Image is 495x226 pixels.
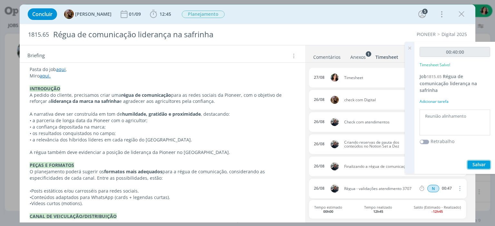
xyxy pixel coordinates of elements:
img: T [331,74,339,82]
img: M [331,185,339,193]
div: 26/08 [314,142,325,146]
p: A pedido do cliente, precisamos criar uma para as redes sociais da Pioneer, com o objetivo de ref... [30,92,295,105]
strong: CANAL DE VEICULAÇÃO/DISTRIBUIÇÃO [30,213,117,219]
strong: humildade, gratidão e proximidade [122,111,201,117]
img: M [331,162,339,170]
p: Pasta do job . [30,66,295,73]
img: M [331,140,339,148]
div: 27/08 [314,75,325,80]
span: Saldo (Estimado - Realizado) [414,205,461,213]
p: • a confiança depositada na marca; [30,124,295,130]
a: aqui. [40,73,51,79]
p: Vídeos curtos (motions). [30,200,295,207]
button: Concluir [28,8,57,20]
div: Anexos [350,54,366,60]
p: Posts estáticos e/ou carrosséis para redes sociais. [30,188,295,194]
p: Miro [30,73,295,79]
div: 01/09 [129,12,142,16]
span: [PERSON_NAME] [75,12,112,16]
p: • os resultados conquistados no campo; [30,130,295,137]
strong: liderança da marca na safrinha [51,98,119,104]
span: • [30,200,31,206]
div: dialog [20,5,475,222]
span: Salvar [472,161,486,167]
button: Salvar [468,161,490,169]
span: Criando reservas de pauta dos conteúdos no Notion Set a Dez [342,140,419,148]
span: 1815.65 [28,31,49,38]
span: Planejamento [182,11,225,18]
button: 12:45 [148,9,173,19]
button: A[PERSON_NAME] [64,9,112,19]
span: Briefing [27,52,45,60]
a: Timesheet [375,51,399,60]
span: 12:45 [160,11,171,17]
span: Finalizando a régua de comunicação [342,165,419,168]
span: N [427,185,439,192]
span: Concluir [32,12,53,17]
a: Comentários [313,51,341,60]
strong: régua de comunicação [121,92,171,98]
div: Régua de comunicação liderança na safrinha [50,27,281,42]
b: 12h45 [373,209,383,214]
a: Digital 2025 [442,31,467,37]
a: Job1815.65Régua de comunicação liderança na safrinha [420,73,477,93]
strong: INTRODUÇÃO [30,86,60,92]
span: Check com atendimentos [342,120,419,124]
strong: PEÇAS E FORMATOS [30,162,74,168]
b: -12h45 [432,209,443,214]
div: 26/08 [314,120,325,124]
span: 1815.65 [427,74,442,79]
b: 00h00 [323,209,333,214]
div: 5 [422,9,428,14]
span: Tempo estimado [314,205,342,213]
button: Planejamento [181,10,225,18]
span: Régua - validações atendimento 3707 [342,187,419,191]
a: PIONEER [417,31,436,37]
button: 5 [417,9,427,19]
div: 00:47 [442,186,452,191]
p: Timesheet Salvo! [420,62,450,68]
div: Adicionar tarefa [420,99,490,104]
p: Conteúdos adaptados para WhatsApp (cards + legendas curtas). [30,194,295,201]
span: Régua de comunicação liderança na safrinha [420,73,477,93]
img: A [331,96,339,104]
span: check com Digital [342,98,419,102]
label: Retrabalho [431,138,454,145]
img: M [331,118,339,126]
p: A régua também deve evidenciar a posição de liderança da Pioneer no [GEOGRAPHIC_DATA]. [30,149,295,156]
sup: 1 [366,51,371,57]
div: 26/08 [314,164,325,168]
strong: formatos mais adequados [104,168,162,175]
span: • [30,188,31,194]
span: • [30,194,31,200]
div: 26/08 [314,97,325,102]
a: aqui [56,66,66,72]
span: Tempo realizado [364,205,392,213]
p: O planejamento poderá sugerir os para a régua de comunicação, considerando as especificidades de ... [30,168,295,181]
div: 26/08 [314,186,325,191]
span: Timesheet [342,76,419,80]
p: • a relevância dos híbridos líderes em cada região do [GEOGRAPHIC_DATA]. [30,137,295,143]
img: A [64,9,74,19]
p: • a parceria de longa data da Pioneer com o agricultor; [30,117,295,124]
p: A narrativa deve ser construída em tom de , destacando: [30,111,295,117]
div: Horas normais [427,185,439,192]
